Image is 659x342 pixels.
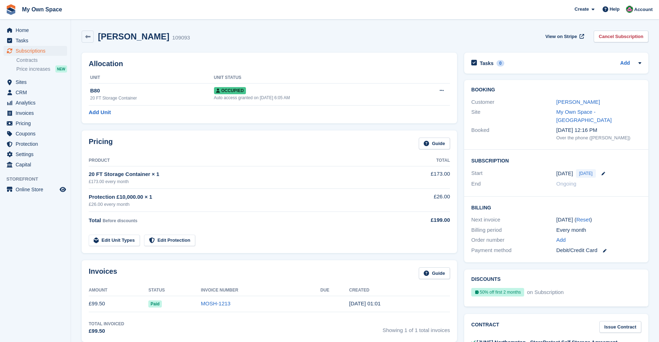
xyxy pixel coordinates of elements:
div: B80 [90,87,214,95]
span: Storefront [6,176,71,183]
span: CRM [16,87,58,97]
th: Invoice Number [201,285,320,296]
a: Guide [419,267,450,279]
th: Unit Status [214,72,412,84]
h2: Invoices [89,267,117,279]
img: Lucy Parry [626,6,633,13]
span: Ongoing [556,181,577,187]
img: stora-icon-8386f47178a22dfd0bd8f6a31ec36ba5ce8667c1dd55bd0f319d3a0aa187defe.svg [6,4,16,15]
a: Contracts [16,57,67,64]
a: menu [4,129,67,139]
a: Edit Protection [144,235,195,246]
td: £99.50 [89,296,148,312]
span: Protection [16,139,58,149]
span: Occupied [214,87,246,94]
div: End [471,180,556,188]
a: Edit Unit Types [89,235,140,246]
h2: Contract [471,321,499,333]
div: £173.00 every month [89,178,395,185]
h2: Allocation [89,60,450,68]
th: Amount [89,285,148,296]
div: Over the phone ([PERSON_NAME]) [556,134,641,141]
span: View on Stripe [545,33,577,40]
div: Order number [471,236,556,244]
a: menu [4,46,67,56]
a: menu [4,108,67,118]
div: Booked [471,126,556,141]
div: Site [471,108,556,124]
a: [PERSON_NAME] [556,99,600,105]
span: Account [634,6,653,13]
span: Home [16,25,58,35]
div: Next invoice [471,216,556,224]
th: Due [320,285,349,296]
div: [DATE] ( ) [556,216,641,224]
a: menu [4,87,67,97]
div: Customer [471,98,556,106]
td: £173.00 [395,166,450,188]
a: Add Unit [89,108,111,117]
span: [DATE] [576,169,596,178]
div: Auto access granted on [DATE] 6:05 AM [214,95,412,101]
a: Reset [576,217,590,223]
td: £26.00 [395,189,450,212]
div: Payment method [471,246,556,255]
a: Preview store [59,185,67,194]
a: Cancel Subscription [594,31,648,42]
th: Product [89,155,395,166]
h2: Billing [471,204,641,211]
span: Pricing [16,118,58,128]
time: 2025-10-01 00:00:00 UTC [556,170,573,178]
a: menu [4,160,67,170]
span: Before discounts [103,218,137,223]
span: Subscriptions [16,46,58,56]
a: menu [4,139,67,149]
span: Analytics [16,98,58,108]
a: Issue Contract [599,321,641,333]
div: Start [471,169,556,178]
th: Unit [89,72,214,84]
span: Help [610,6,620,13]
div: Debit/Credit Card [556,246,641,255]
a: menu [4,98,67,108]
div: 50% off first 2 months [471,288,524,296]
h2: Pricing [89,138,113,149]
time: 2025-10-01 00:01:15 UTC [349,300,381,306]
a: menu [4,25,67,35]
span: Online Store [16,185,58,194]
a: menu [4,185,67,194]
span: Paid [148,300,161,308]
div: £26.00 every month [89,201,395,208]
a: Price increases NEW [16,65,67,73]
div: Every month [556,226,641,234]
div: 0 [496,60,505,66]
a: menu [4,118,67,128]
a: Add [620,59,630,68]
div: Billing period [471,226,556,234]
a: Guide [419,138,450,149]
a: MOSH-1213 [201,300,230,306]
div: £99.50 [89,327,124,335]
h2: Discounts [471,277,641,282]
span: Settings [16,149,58,159]
span: Tasks [16,36,58,46]
a: menu [4,36,67,46]
a: menu [4,149,67,159]
h2: Subscription [471,157,641,164]
div: £199.00 [395,216,450,224]
div: NEW [55,65,67,73]
span: Capital [16,160,58,170]
h2: [PERSON_NAME] [98,32,169,41]
a: View on Stripe [543,31,586,42]
div: Total Invoiced [89,321,124,327]
a: Add [556,236,566,244]
h2: Booking [471,87,641,93]
a: My Own Space - [GEOGRAPHIC_DATA] [556,109,612,123]
div: 20 FT Storage Container [90,95,214,101]
h2: Tasks [480,60,494,66]
a: My Own Space [19,4,65,15]
a: menu [4,77,67,87]
div: Protection £10,000.00 × 1 [89,193,395,201]
div: 109093 [172,34,190,42]
span: Coupons [16,129,58,139]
